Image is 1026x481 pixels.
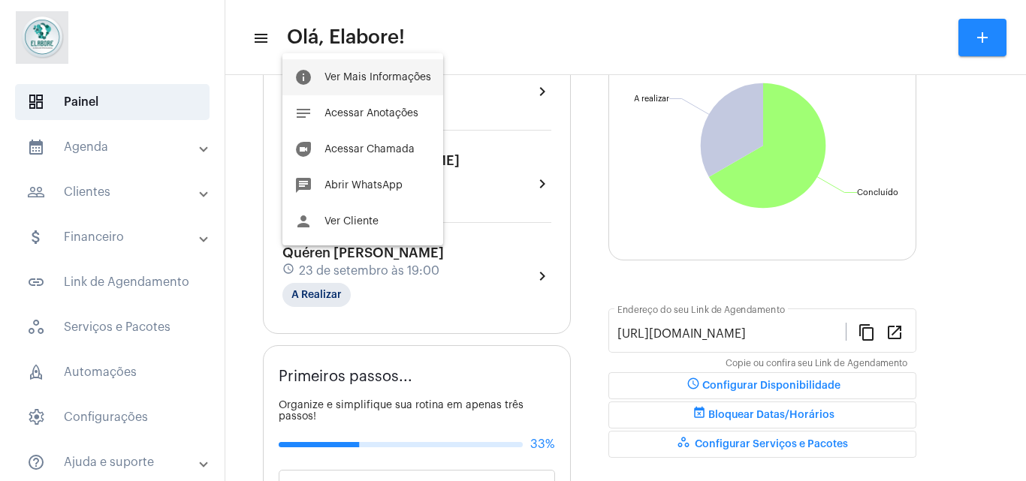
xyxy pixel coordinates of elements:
[324,216,379,227] span: Ver Cliente
[294,68,312,86] mat-icon: info
[324,144,415,155] span: Acessar Chamada
[294,212,312,230] mat-icon: person
[294,176,312,194] mat-icon: chat
[324,108,418,119] span: Acessar Anotações
[324,180,403,191] span: Abrir WhatsApp
[324,72,431,83] span: Ver Mais Informações
[294,140,312,158] mat-icon: duo
[294,104,312,122] mat-icon: notes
